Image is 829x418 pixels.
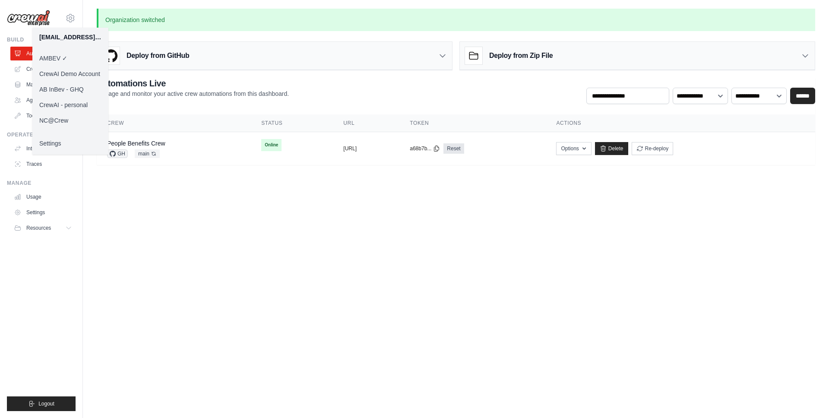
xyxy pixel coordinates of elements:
[32,82,108,97] a: AB InBev - GHQ
[32,113,108,128] a: NC@Crew
[10,221,76,235] button: Resources
[333,114,399,132] th: URL
[546,114,815,132] th: Actions
[10,142,76,155] a: Integrations
[10,109,76,123] a: Tool Registry
[107,140,165,147] a: People Benefits Crew
[127,51,189,61] h3: Deploy from GitHub
[102,47,120,64] img: GitHub Logo
[26,225,51,231] span: Resources
[135,149,160,158] span: main
[7,131,76,138] div: Operate
[7,180,76,187] div: Manage
[632,142,674,155] button: Re-deploy
[595,142,628,155] a: Delete
[97,77,289,89] h2: Automations Live
[32,97,108,113] a: CrewAI - personal
[489,51,553,61] h3: Deploy from Zip File
[7,10,50,26] img: Logo
[39,33,101,41] div: [EMAIL_ADDRESS][DOMAIN_NAME]
[97,9,815,31] p: Organization switched
[7,396,76,411] button: Logout
[443,143,464,154] a: Reset
[10,62,76,76] a: Crew Studio
[410,145,440,152] button: a68b7b...
[10,206,76,219] a: Settings
[10,190,76,204] a: Usage
[399,114,546,132] th: Token
[10,93,76,107] a: Agents
[32,51,108,66] a: AMBEV ✓
[107,149,128,158] span: GH
[97,114,251,132] th: Crew
[261,139,282,151] span: Online
[10,47,76,60] a: Automations
[786,377,829,418] iframe: Chat Widget
[251,114,333,132] th: Status
[32,66,108,82] a: CrewAI Demo Account
[7,36,76,43] div: Build
[10,157,76,171] a: Traces
[97,89,289,98] p: Manage and monitor your active crew automations from this dashboard.
[556,142,591,155] button: Options
[38,400,54,407] span: Logout
[10,78,76,92] a: Marketplace
[32,136,108,151] a: Settings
